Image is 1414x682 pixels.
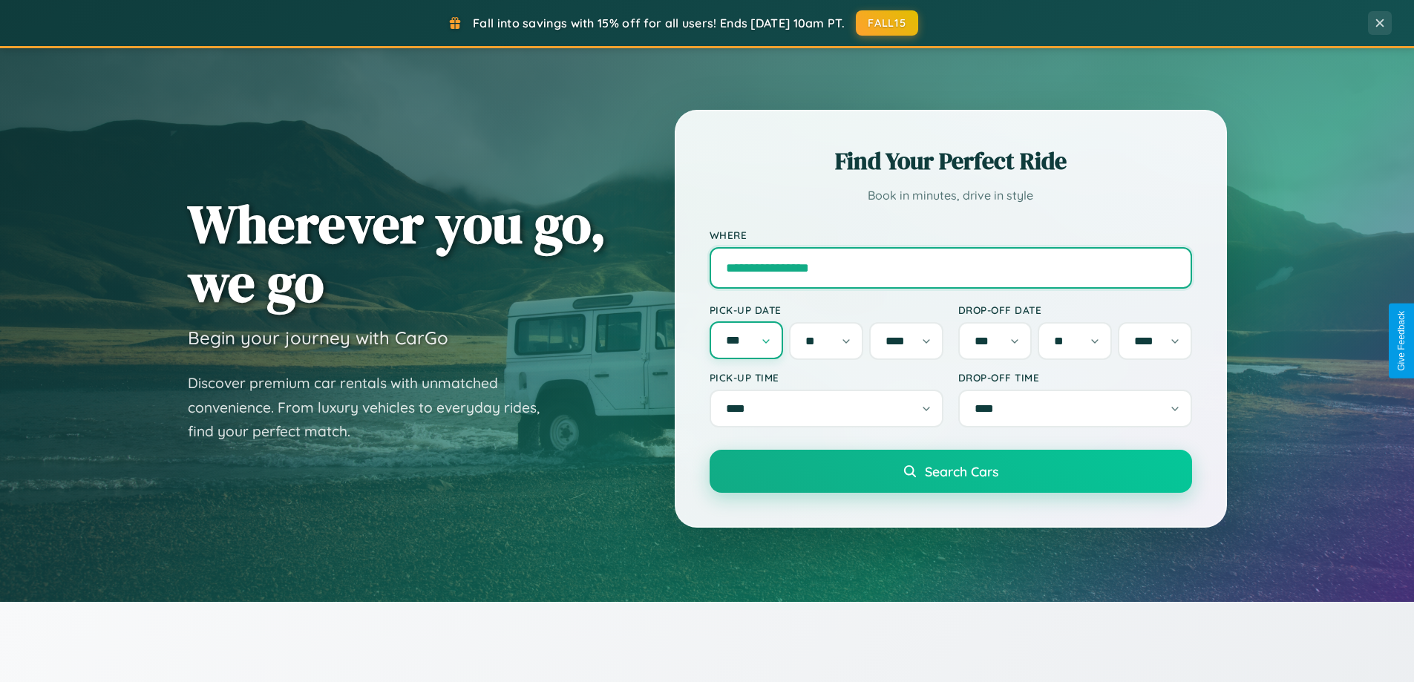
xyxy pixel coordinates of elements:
[925,463,998,479] span: Search Cars
[188,371,559,444] p: Discover premium car rentals with unmatched convenience. From luxury vehicles to everyday rides, ...
[188,194,606,312] h1: Wherever you go, we go
[856,10,918,36] button: FALL15
[473,16,845,30] span: Fall into savings with 15% off for all users! Ends [DATE] 10am PT.
[1396,311,1407,371] div: Give Feedback
[710,450,1192,493] button: Search Cars
[710,229,1192,241] label: Where
[710,371,943,384] label: Pick-up Time
[958,371,1192,384] label: Drop-off Time
[710,145,1192,177] h2: Find Your Perfect Ride
[710,185,1192,206] p: Book in minutes, drive in style
[958,304,1192,316] label: Drop-off Date
[710,304,943,316] label: Pick-up Date
[188,327,448,349] h3: Begin your journey with CarGo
